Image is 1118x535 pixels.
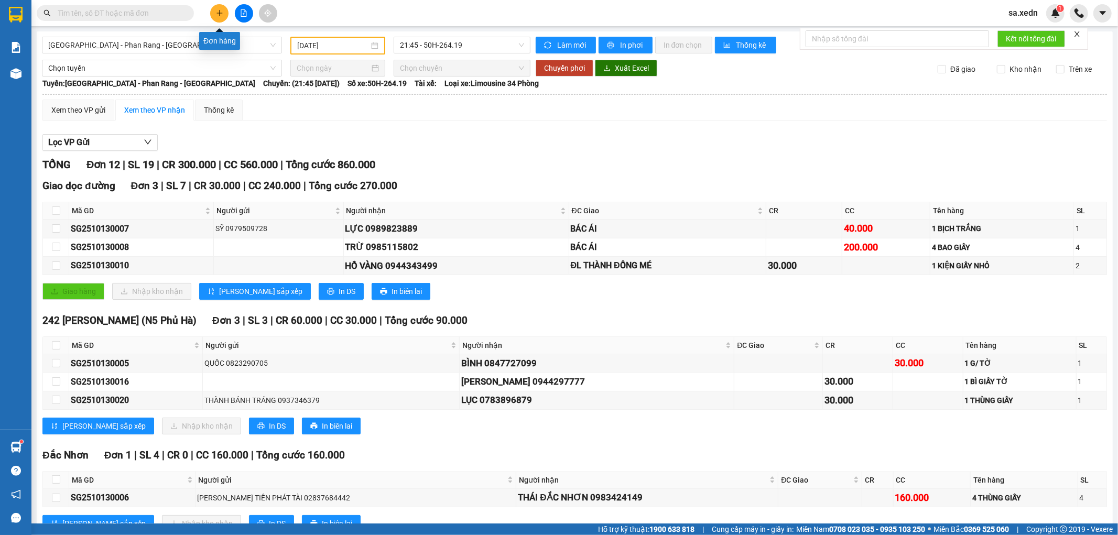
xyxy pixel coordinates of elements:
button: downloadXuất Excel [595,60,657,77]
span: sort-ascending [51,422,58,431]
span: Tổng cước 860.000 [286,158,375,171]
span: file-add [240,9,247,17]
div: 1 BỊCH TRẮNG [932,223,1071,234]
span: Đắc Nhơn [42,449,89,461]
span: printer [327,288,334,296]
span: search [44,9,51,17]
span: 21:45 - 50H-264.19 [400,37,524,53]
div: 30.000 [768,258,840,273]
td: SG2510130008 [69,238,214,257]
button: In đơn chọn [655,37,712,53]
span: printer [310,422,318,431]
div: SG2510130008 [71,241,212,254]
span: sort-ascending [208,288,215,296]
span: | [325,314,328,326]
span: [PERSON_NAME] sắp xếp [62,518,146,529]
span: Mã GD [72,340,192,351]
div: HỒ VÀNG 0944343499 [345,259,567,273]
span: sync [544,41,553,50]
th: Tên hàng [930,202,1073,220]
span: In DS [269,518,286,529]
span: Chuyến: (21:45 [DATE]) [263,78,340,89]
b: [DOMAIN_NAME] [88,40,144,48]
span: CR 300.000 [162,158,216,171]
div: 1 [1078,376,1105,387]
span: download [603,64,611,73]
span: CC 160.000 [196,449,248,461]
button: printerIn biên lai [302,418,361,434]
span: Mã GD [72,205,203,216]
span: Người gửi [205,340,449,351]
img: icon-new-feature [1051,8,1060,18]
button: printerIn DS [319,283,364,300]
span: Người gửi [199,474,506,486]
button: Kết nối tổng đài [997,30,1065,47]
div: 30.000 [895,356,961,370]
div: 1 [1078,357,1105,369]
span: In DS [269,420,286,432]
span: Giao dọc đường [42,180,115,192]
th: Tên hàng [971,472,1078,489]
span: Tổng cước 160.000 [256,449,345,461]
span: ĐC Giao [737,340,812,351]
span: Đơn 3 [131,180,159,192]
div: 1 THÙNG GIẤY [965,395,1074,406]
button: downloadNhập kho nhận [112,283,191,300]
td: SG2510130016 [69,373,203,391]
img: warehouse-icon [10,68,21,79]
input: Tìm tên, số ĐT hoặc mã đơn [58,7,181,19]
span: CR 30.000 [194,180,241,192]
div: SG2510130007 [71,222,212,235]
span: Kết nối tổng đài [1006,33,1057,45]
button: syncLàm mới [536,37,596,53]
span: Người nhận [519,474,767,486]
img: phone-icon [1074,8,1084,18]
div: ĐL THÀNH ĐỒNG MÉ [571,259,765,272]
span: | [251,449,254,461]
button: plus [210,4,229,23]
button: printerIn DS [249,418,294,434]
img: logo.jpg [114,13,139,38]
div: 4 BAO GIẤY [932,242,1071,253]
div: BÁC ÁI [571,222,765,235]
span: Đơn 3 [212,314,240,326]
div: TRỪ 0985115802 [345,240,567,254]
button: printerIn biên lai [302,515,361,532]
div: 2 [1076,260,1105,271]
span: In biên lai [322,518,352,529]
th: Tên hàng [963,337,1077,354]
div: 1 [1076,223,1105,234]
span: sa.xedn [1000,6,1046,19]
span: | [379,314,382,326]
div: 4 [1080,492,1105,504]
div: SG2510130016 [71,375,201,388]
div: SỸ 0979509728 [215,223,342,234]
div: [PERSON_NAME] TIẾN PHÁT TÀI 02837684442 [198,492,515,504]
button: Lọc VP Gửi [42,134,158,151]
span: ⚪️ [928,527,931,531]
span: | [280,158,283,171]
span: SL 3 [248,314,268,326]
span: Số xe: 50H-264.19 [348,78,407,89]
div: BÌNH 0847727099 [461,356,733,370]
span: sort-ascending [51,520,58,528]
span: message [11,513,21,523]
span: notification [11,489,21,499]
th: SL [1074,202,1107,220]
button: downloadNhập kho nhận [162,515,241,532]
span: Tài xế: [415,78,437,89]
div: 40.000 [844,221,928,236]
span: question-circle [11,466,21,476]
span: Tổng cước 270.000 [309,180,397,192]
div: THÁI ĐẮC NHƠN 0983424149 [518,490,776,505]
input: 13/10/2025 [297,40,369,51]
button: downloadNhập kho nhận [162,418,241,434]
li: (c) 2017 [88,50,144,63]
span: Loại xe: Limousine 34 Phòng [444,78,539,89]
button: printerIn biên lai [372,283,430,300]
div: QUỐC 0823290705 [204,357,458,369]
span: printer [607,41,616,50]
span: 242 [PERSON_NAME] (N5 Phủ Hà) [42,314,197,326]
span: Đơn 1 [104,449,132,461]
div: 30.000 [824,393,891,408]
